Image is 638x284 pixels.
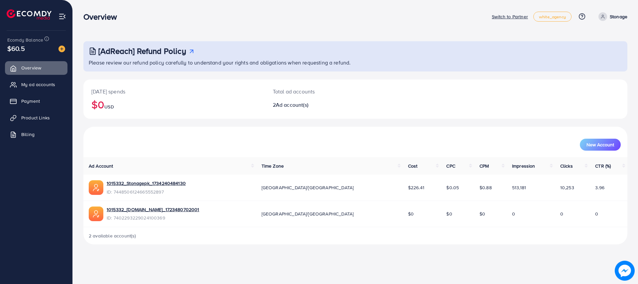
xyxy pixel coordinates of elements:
[5,111,67,124] a: Product Links
[58,46,65,52] img: image
[533,12,572,22] a: white_agency
[492,13,528,21] p: Switch to Partner
[7,44,25,53] span: $60.5
[446,211,452,217] span: $0
[7,37,43,43] span: Ecomdy Balance
[21,98,40,104] span: Payment
[89,207,103,221] img: ic-ads-acc.e4c84228.svg
[262,211,354,217] span: [GEOGRAPHIC_DATA]/[GEOGRAPHIC_DATA]
[446,163,455,169] span: CPC
[89,59,623,67] p: Please review our refund policy carefully to understand your rights and obligations when requesti...
[539,15,566,19] span: white_agency
[479,163,489,169] span: CPM
[512,184,526,191] span: 513,181
[104,103,114,110] span: USD
[596,12,627,21] a: Stonage
[560,211,563,217] span: 0
[595,163,611,169] span: CTR (%)
[276,101,308,108] span: Ad account(s)
[107,189,186,195] span: ID: 7448506124665552897
[83,12,122,22] h3: Overview
[512,163,535,169] span: Impression
[560,184,574,191] span: 10,253
[21,81,55,88] span: My ad accounts
[5,78,67,91] a: My ad accounts
[107,206,199,213] a: 1015332_[DOMAIN_NAME]_1723480702001
[7,9,52,20] img: logo
[262,184,354,191] span: [GEOGRAPHIC_DATA]/[GEOGRAPHIC_DATA]
[615,261,635,281] img: image
[89,163,113,169] span: Ad Account
[5,94,67,108] a: Payment
[98,46,186,56] h3: [AdReach] Refund Policy
[408,163,418,169] span: Cost
[479,211,485,217] span: $0
[91,87,257,95] p: [DATE] spends
[58,13,66,20] img: menu
[595,211,598,217] span: 0
[107,214,199,221] span: ID: 7402293229024100369
[91,98,257,111] h2: $0
[5,128,67,141] a: Billing
[586,142,614,147] span: New Account
[560,163,573,169] span: Clicks
[89,232,136,239] span: 2 available account(s)
[262,163,284,169] span: Time Zone
[273,87,393,95] p: Total ad accounts
[21,65,41,71] span: Overview
[512,211,515,217] span: 0
[21,131,35,138] span: Billing
[595,184,604,191] span: 3.96
[580,139,621,151] button: New Account
[5,61,67,74] a: Overview
[479,184,492,191] span: $0.88
[107,180,186,187] a: 1015332_Stonagepk_1734240484130
[408,184,424,191] span: $226.41
[89,180,103,195] img: ic-ads-acc.e4c84228.svg
[408,211,414,217] span: $0
[21,114,50,121] span: Product Links
[273,102,393,108] h2: 2
[446,184,459,191] span: $0.05
[610,13,627,21] p: Stonage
